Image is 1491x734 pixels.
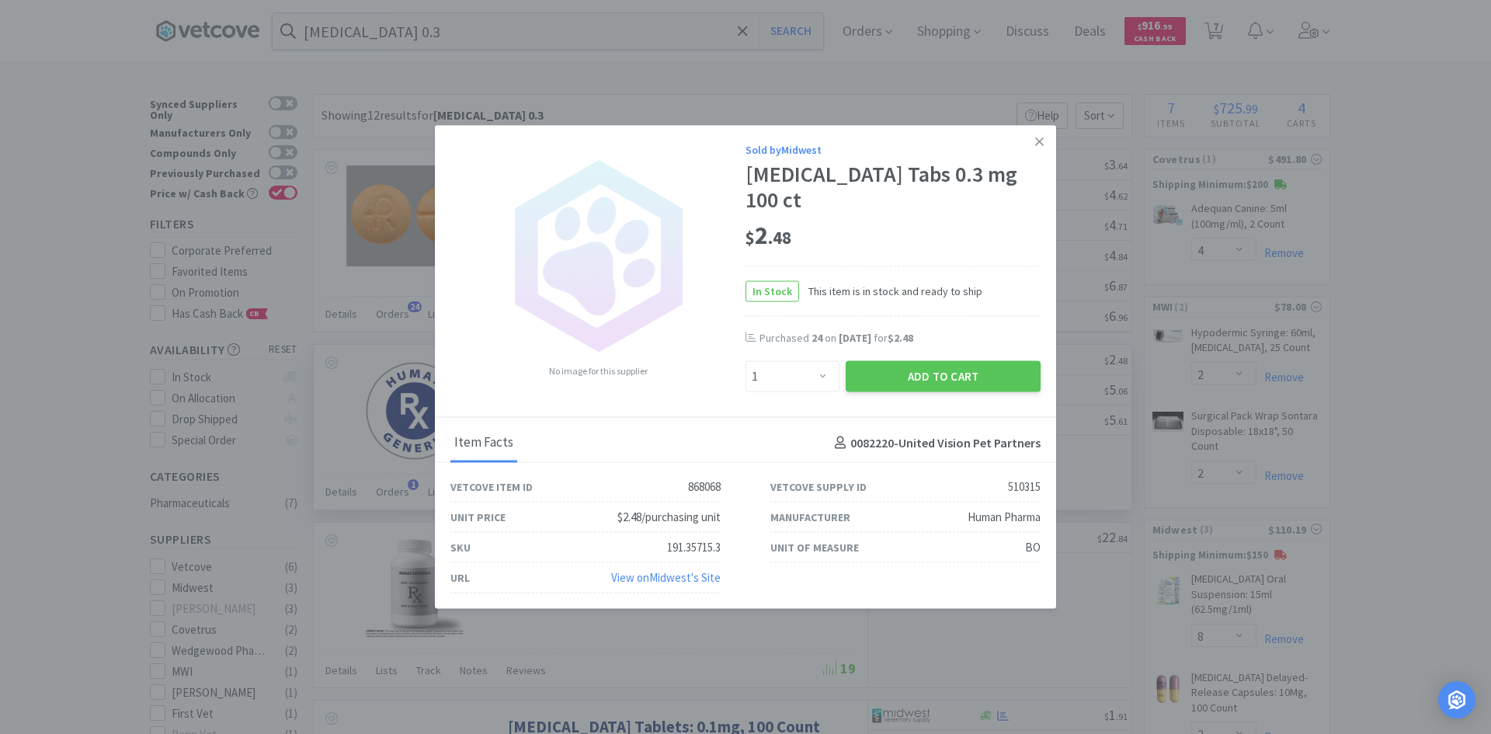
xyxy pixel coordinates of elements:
[745,220,791,251] span: 2
[829,433,1041,454] h4: 0082220 - United Vision Pet Partners
[839,330,871,344] span: [DATE]
[667,538,721,557] div: 191.35715.3
[812,330,822,344] span: 24
[450,424,517,463] div: Item Facts
[450,509,506,526] div: Unit Price
[688,478,721,496] div: 868068
[549,363,648,377] span: No image for this supplier
[746,281,798,301] span: In Stock
[617,508,721,527] div: $2.48/purchasing unit
[770,509,850,526] div: Manufacturer
[759,330,1041,346] div: Purchased on for
[888,330,913,344] span: $2.48
[745,161,1041,213] div: [MEDICAL_DATA] Tabs 0.3 mg 100 ct
[770,478,867,496] div: Vetcove Supply ID
[1008,478,1041,496] div: 510315
[745,227,755,249] span: $
[450,478,533,496] div: Vetcove Item ID
[968,508,1041,527] div: Human Pharma
[768,227,791,249] span: . 48
[846,361,1041,392] button: Add to Cart
[450,569,470,586] div: URL
[1025,538,1041,557] div: BO
[745,141,1041,158] div: Sold by Midwest
[450,539,471,556] div: SKU
[611,570,721,585] a: View onMidwest's Site
[497,155,699,357] img: no_image.png
[799,282,982,299] span: This item is in stock and ready to ship
[770,539,859,556] div: Unit of Measure
[1438,681,1475,718] div: Open Intercom Messenger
